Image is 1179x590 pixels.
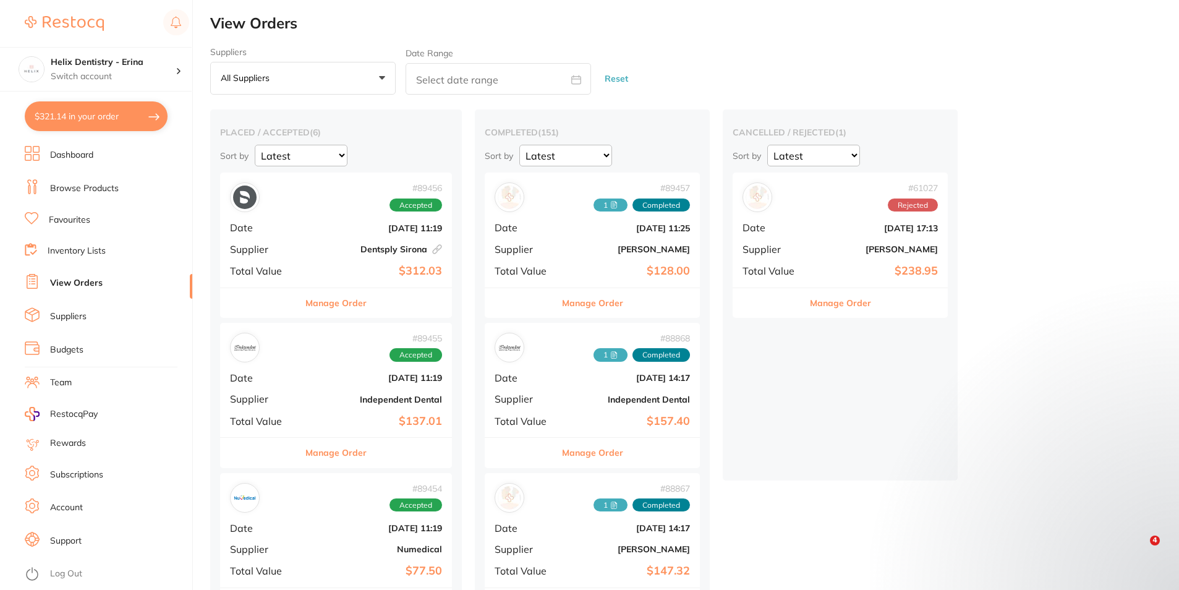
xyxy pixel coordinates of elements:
span: # 88868 [594,333,690,343]
img: Henry Schein Halas [498,186,521,209]
button: Reset [601,62,632,95]
button: $321.14 in your order [25,101,168,131]
button: Manage Order [305,438,367,468]
b: $128.00 [566,265,690,278]
b: [DATE] 11:19 [307,223,442,233]
span: Date [230,523,297,534]
span: Date [495,372,556,383]
span: Completed [632,348,690,362]
button: Manage Order [562,288,623,318]
a: Budgets [50,344,83,356]
span: # 89457 [594,183,690,193]
span: # 88867 [594,484,690,494]
a: Restocq Logo [25,9,104,38]
span: Supplier [743,244,804,255]
div: Dentsply Sirona#89456AcceptedDate[DATE] 11:19SupplierDentsply SironaTotal Value$312.03Manage Order [220,173,452,318]
span: Completed [632,199,690,212]
span: Total Value [495,416,556,427]
span: 4 [1150,536,1160,545]
span: Date [230,222,297,233]
a: Dashboard [50,149,93,161]
b: $77.50 [307,565,442,578]
img: Adam Dental [746,186,769,209]
h2: cancelled / rejected ( 1 ) [733,127,948,138]
span: Accepted [389,498,442,512]
p: Sort by [733,150,761,161]
button: Manage Order [562,438,623,468]
b: [DATE] 11:19 [307,373,442,383]
a: Inventory Lists [48,245,106,257]
a: Account [50,502,83,514]
span: Supplier [230,244,297,255]
img: Independent Dental [498,336,521,359]
span: Received [594,348,628,362]
a: Suppliers [50,310,87,323]
span: Accepted [389,199,442,212]
b: $137.01 [307,415,442,428]
b: $312.03 [307,265,442,278]
a: Subscriptions [50,469,103,481]
span: Supplier [230,544,297,555]
b: [DATE] 17:13 [814,223,938,233]
img: Restocq Logo [25,16,104,31]
h2: placed / accepted ( 6 ) [220,127,452,138]
a: Team [50,377,72,389]
b: Independent Dental [566,395,690,404]
label: Date Range [406,48,453,58]
iframe: Intercom notifications message [926,288,1173,557]
a: Browse Products [50,182,119,195]
label: Suppliers [210,47,396,57]
b: Dentsply Sirona [307,244,442,254]
b: [PERSON_NAME] [814,244,938,254]
a: RestocqPay [25,407,98,421]
span: Supplier [495,244,556,255]
span: Total Value [743,265,804,276]
input: Select date range [406,63,591,95]
img: Henry Schein Halas [498,486,521,510]
button: Manage Order [305,288,367,318]
span: Total Value [230,565,297,576]
button: Manage Order [810,288,871,318]
span: Supplier [495,544,556,555]
b: Independent Dental [307,395,442,404]
a: View Orders [50,277,103,289]
p: Sort by [220,150,249,161]
h4: Helix Dentistry - Erina [51,56,176,69]
span: # 89455 [389,333,442,343]
iframe: Intercom live chat [1125,536,1154,565]
div: Independent Dental#89455AcceptedDate[DATE] 11:19SupplierIndependent DentalTotal Value$137.01Manag... [220,323,452,468]
p: Sort by [485,150,513,161]
a: Log Out [50,568,82,580]
b: [DATE] 11:19 [307,523,442,533]
span: Date [495,222,556,233]
span: Total Value [495,265,556,276]
span: Received [594,199,628,212]
b: $238.95 [814,265,938,278]
button: All suppliers [210,62,396,95]
h2: completed ( 151 ) [485,127,700,138]
span: Total Value [230,416,297,427]
span: # 89456 [389,183,442,193]
span: Total Value [230,265,297,276]
img: Numedical [233,486,257,510]
h2: View Orders [210,15,1179,32]
b: [DATE] 14:17 [566,523,690,533]
img: RestocqPay [25,407,40,421]
span: Rejected [888,199,938,212]
img: Dentsply Sirona [233,186,257,209]
b: [PERSON_NAME] [566,544,690,554]
b: [DATE] 14:17 [566,373,690,383]
a: Support [50,535,82,547]
span: # 89454 [389,484,442,494]
span: Date [743,222,804,233]
b: [DATE] 11:25 [566,223,690,233]
span: Supplier [230,393,297,404]
span: RestocqPay [50,408,98,421]
span: Total Value [495,565,556,576]
a: Rewards [50,437,86,450]
p: Switch account [51,71,176,83]
span: Supplier [495,393,556,404]
span: Completed [632,498,690,512]
span: Date [230,372,297,383]
b: $157.40 [566,415,690,428]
